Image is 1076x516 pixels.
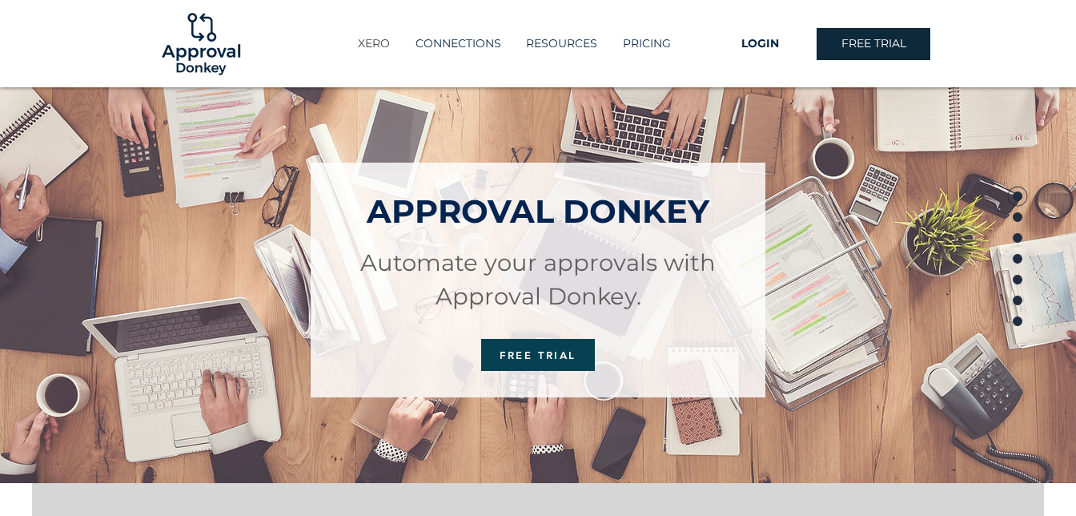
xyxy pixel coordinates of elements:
[609,30,683,57] a: PRICING
[360,248,716,310] span: Automate your approvals with Approval Donkey.
[158,1,244,87] img: Logo-01.png
[345,30,402,57] a: XERO
[350,30,398,57] p: XERO
[500,349,576,361] span: FREE TRIAL
[513,30,609,57] div: RESOURCES
[481,339,595,371] a: FREE TRIAL
[817,28,930,60] a: FREE TRIAL
[1006,186,1029,330] nav: Page
[402,30,513,57] a: CONNECTIONS
[841,36,906,52] span: FREE TRIAL
[518,30,605,57] p: RESOURCES
[408,30,509,57] p: CONNECTIONS
[325,30,703,57] nav: Site
[741,36,779,52] span: LOGIN
[367,191,709,231] span: APPROVAL DONKEY
[615,30,679,57] p: PRICING
[703,28,817,60] a: LOGIN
